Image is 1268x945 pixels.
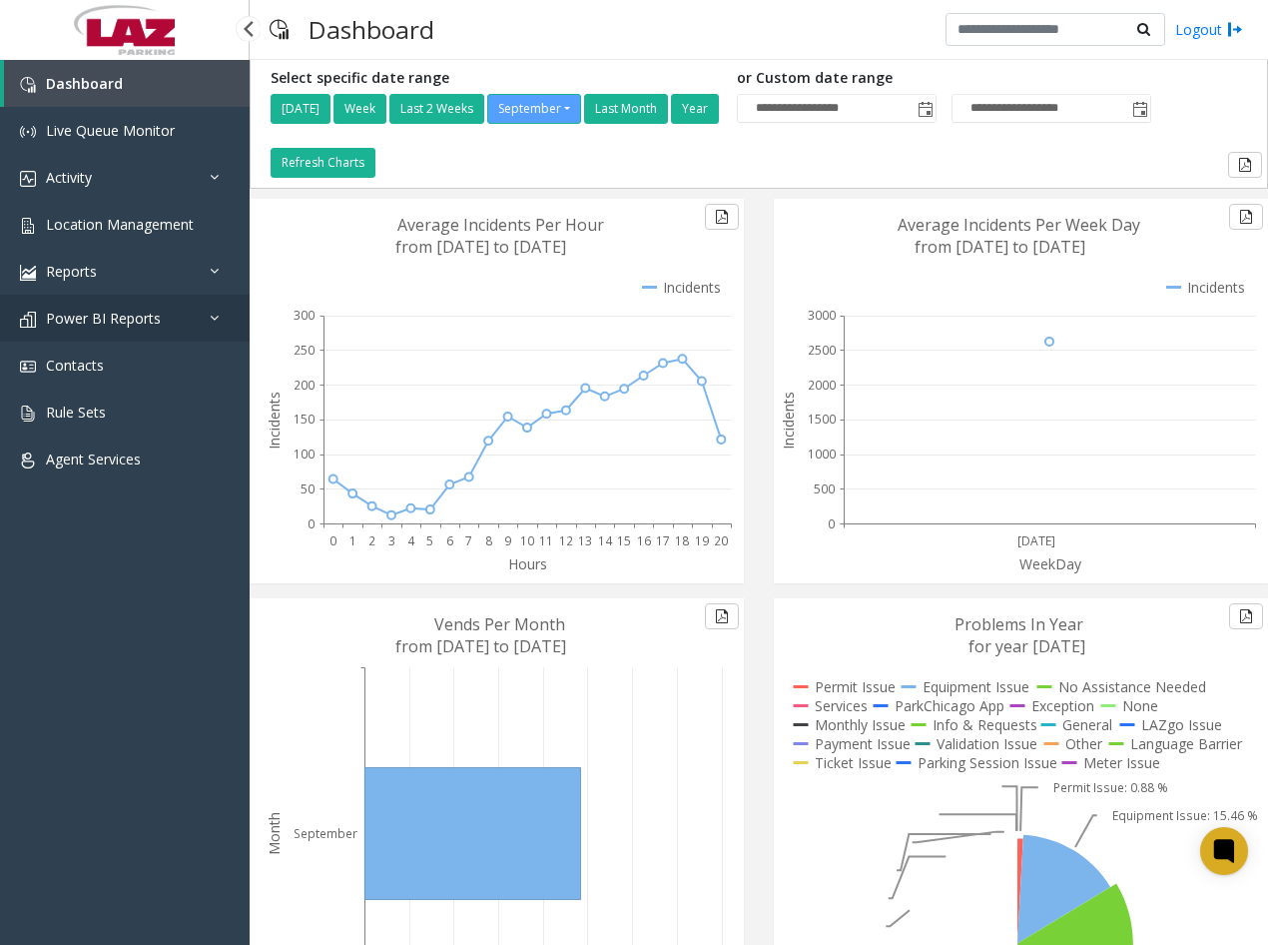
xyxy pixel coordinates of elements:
text: from [DATE] to [DATE] [395,635,566,657]
text: 4 [407,532,415,549]
text: 11 [539,532,553,549]
span: Contacts [46,356,104,375]
button: September [487,94,581,124]
text: 2000 [808,376,836,393]
button: Export to pdf [1229,204,1263,230]
img: 'icon' [20,265,36,281]
text: Problems In Year [954,613,1083,635]
h5: Select specific date range [271,70,722,87]
text: 0 [308,514,315,531]
text: 12 [559,532,573,549]
a: Logout [1175,19,1243,40]
text: Vends Per Month [434,613,565,635]
button: Year [671,94,719,124]
text: 3000 [808,307,836,324]
text: 18 [675,532,689,549]
text: for year [DATE] [968,635,1085,657]
text: 1500 [808,411,836,428]
text: 19 [695,532,709,549]
span: Dashboard [46,74,123,93]
text: 50 [301,480,315,497]
text: 250 [294,342,315,359]
text: 6 [446,532,453,549]
span: Location Management [46,215,194,234]
text: September [294,824,357,841]
h5: or Custom date range [737,70,1151,87]
span: Agent Services [46,450,141,469]
img: pageIcon [270,5,289,54]
button: Last 2 Weeks [389,94,484,124]
span: Rule Sets [46,403,106,422]
span: Live Queue Monitor [46,121,175,140]
img: 'icon' [20,218,36,234]
button: Last Month [584,94,668,124]
button: Week [333,94,386,124]
text: 9 [504,532,511,549]
text: Hours [508,554,547,573]
text: 8 [485,532,492,549]
button: Export to pdf [1228,152,1262,178]
text: Equipment Issue: 15.46 % [1112,807,1258,824]
text: Month [265,812,284,855]
text: 500 [814,480,835,497]
text: 2 [368,532,375,549]
button: [DATE] [271,94,330,124]
span: Power BI Reports [46,309,161,328]
text: 15 [617,532,631,549]
text: 17 [656,532,670,549]
text: 1 [349,532,356,549]
text: Average Incidents Per Week Day [898,214,1140,236]
img: logout [1227,19,1243,40]
text: 7 [465,532,472,549]
text: Incidents [265,392,284,450]
text: 16 [637,532,651,549]
text: 1000 [808,446,836,463]
img: 'icon' [20,406,36,422]
text: 150 [294,411,315,428]
span: Toggle popup [1128,95,1150,123]
text: 5 [426,532,433,549]
text: from [DATE] to [DATE] [915,236,1085,258]
text: Incidents [779,392,798,450]
button: Export to pdf [705,603,739,629]
text: from [DATE] to [DATE] [395,236,566,258]
text: 300 [294,307,315,324]
text: Average Incidents Per Hour [397,214,604,236]
text: 13 [578,532,592,549]
text: 0 [329,532,336,549]
img: 'icon' [20,171,36,187]
button: Export to pdf [705,204,739,230]
text: 20 [714,532,728,549]
text: 2500 [808,342,836,359]
img: 'icon' [20,124,36,140]
text: 10 [520,532,534,549]
text: 100 [294,446,315,463]
text: [DATE] [1017,532,1055,549]
span: Toggle popup [914,95,936,123]
text: 200 [294,376,315,393]
img: 'icon' [20,359,36,375]
a: Dashboard [4,60,250,107]
text: Permit Issue: 0.88 % [1053,779,1168,796]
text: 0 [828,514,835,531]
span: Activity [46,168,92,187]
text: 3 [388,532,395,549]
h3: Dashboard [299,5,444,54]
img: 'icon' [20,312,36,328]
button: Refresh Charts [271,148,375,178]
text: WeekDay [1019,554,1082,573]
button: Export to pdf [1229,603,1263,629]
img: 'icon' [20,453,36,469]
span: Reports [46,262,97,281]
img: 'icon' [20,77,36,93]
text: 14 [598,532,613,549]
